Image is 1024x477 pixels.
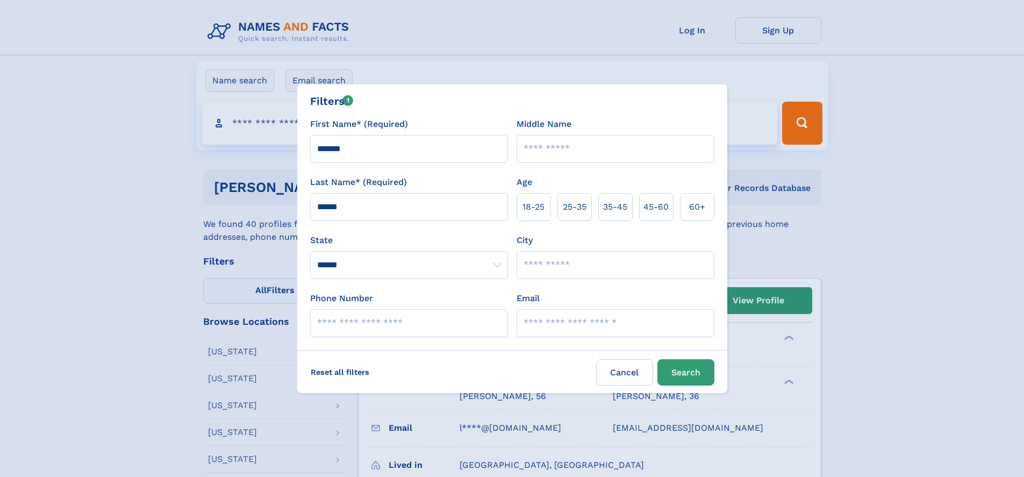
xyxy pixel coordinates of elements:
label: Age [517,176,532,189]
span: 35‑45 [603,201,627,213]
label: Email [517,292,540,305]
label: Reset all filters [304,359,376,385]
label: Phone Number [310,292,373,305]
span: 25‑35 [563,201,586,213]
label: Middle Name [517,118,571,131]
label: First Name* (Required) [310,118,408,131]
div: Filters [310,93,354,109]
span: 45‑60 [643,201,669,213]
span: 18‑25 [522,201,545,213]
label: Last Name* (Required) [310,176,407,189]
button: Search [657,359,714,386]
label: City [517,234,533,247]
span: 60+ [689,201,705,213]
label: Cancel [596,359,653,386]
label: State [310,234,508,247]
